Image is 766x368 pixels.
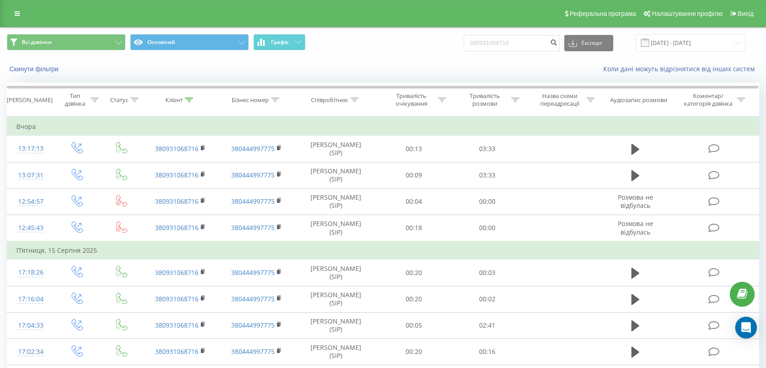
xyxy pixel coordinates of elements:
[7,96,53,104] div: [PERSON_NAME]
[7,118,759,136] td: Вчора
[377,215,451,241] td: 00:18
[16,193,45,211] div: 12:54:57
[377,188,451,215] td: 00:04
[295,136,377,162] td: [PERSON_NAME] (SIP)
[16,219,45,237] div: 12:45:43
[155,197,199,206] a: 380931068716
[155,268,199,277] a: 380931068716
[155,171,199,179] a: 380931068716
[231,223,275,232] a: 380444997775
[387,92,436,108] div: Тривалість очікування
[295,339,377,365] td: [PERSON_NAME] (SIP)
[253,34,305,50] button: Графік
[16,343,45,361] div: 17:02:34
[16,140,45,157] div: 13:17:13
[377,136,451,162] td: 00:13
[682,92,735,108] div: Коментар/категорія дзвінка
[155,321,199,329] a: 380931068716
[16,290,45,308] div: 17:16:04
[155,144,199,153] a: 380931068716
[231,197,275,206] a: 380444997775
[165,96,183,104] div: Клієнт
[7,34,126,50] button: Всі дзвінки
[377,162,451,188] td: 00:09
[231,144,275,153] a: 380444997775
[451,188,524,215] td: 00:00
[232,96,269,104] div: Бізнес номер
[603,64,759,73] a: Коли дані можуть відрізнятися вiд інших систем
[271,39,289,45] span: Графік
[610,96,667,104] div: Аудіозапис розмови
[451,260,524,286] td: 00:03
[231,347,275,356] a: 380444997775
[377,339,451,365] td: 00:20
[130,34,249,50] button: Основний
[652,10,722,17] span: Налаштування профілю
[295,260,377,286] td: [PERSON_NAME] (SIP)
[570,10,636,17] span: Реферальна програма
[295,312,377,339] td: [PERSON_NAME] (SIP)
[22,39,52,46] span: Всі дзвінки
[16,264,45,281] div: 17:18:26
[735,317,757,339] div: Open Intercom Messenger
[536,92,584,108] div: Назва схеми переадресації
[295,286,377,312] td: [PERSON_NAME] (SIP)
[62,92,88,108] div: Тип дзвінка
[231,268,275,277] a: 380444997775
[7,241,759,260] td: П’ятниця, 15 Серпня 2025
[618,193,653,210] span: Розмова не відбулась
[311,96,348,104] div: Співробітник
[451,215,524,241] td: 00:00
[110,96,128,104] div: Статус
[16,317,45,334] div: 17:04:33
[295,188,377,215] td: [PERSON_NAME] (SIP)
[461,92,509,108] div: Тривалість розмови
[451,339,524,365] td: 00:16
[564,35,613,51] button: Експорт
[377,260,451,286] td: 00:20
[451,162,524,188] td: 03:33
[231,171,275,179] a: 380444997775
[451,286,524,312] td: 00:02
[295,215,377,241] td: [PERSON_NAME] (SIP)
[16,167,45,184] div: 13:07:31
[377,286,451,312] td: 00:20
[738,10,754,17] span: Вихід
[7,65,63,73] button: Скинути фільтри
[295,162,377,188] td: [PERSON_NAME] (SIP)
[155,223,199,232] a: 380931068716
[231,321,275,329] a: 380444997775
[464,35,560,51] input: Пошук за номером
[618,219,653,236] span: Розмова не відбулась
[451,312,524,339] td: 02:41
[231,294,275,303] a: 380444997775
[155,294,199,303] a: 380931068716
[155,347,199,356] a: 380931068716
[451,136,524,162] td: 03:33
[377,312,451,339] td: 00:05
